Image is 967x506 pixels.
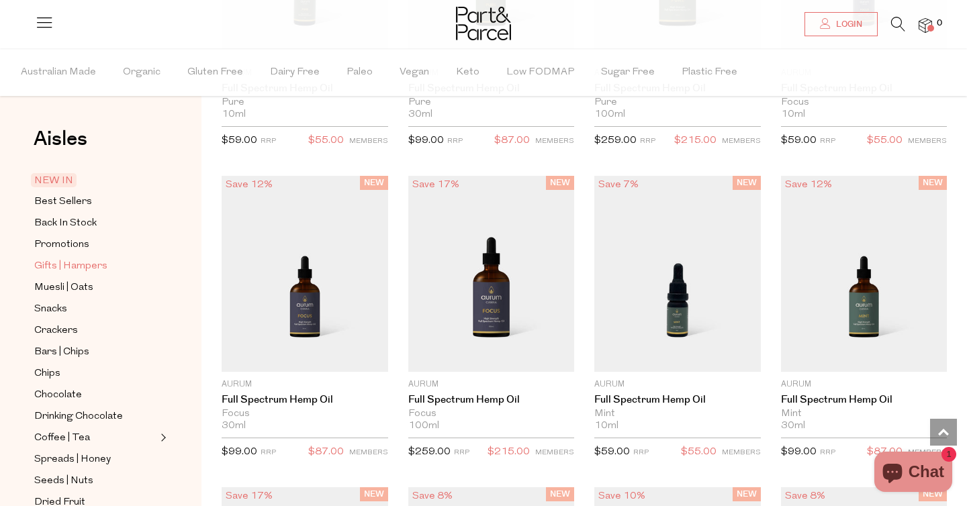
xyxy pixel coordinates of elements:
span: Best Sellers [34,194,92,210]
a: Gifts | Hampers [34,258,156,274]
span: NEW [546,176,574,190]
span: 100ml [408,420,439,432]
img: Full Spectrum Hemp Oil [408,176,575,372]
inbox-online-store-chat: Shopify online store chat [870,452,956,495]
a: Spreads | Honey [34,451,156,468]
div: Pure [222,97,388,109]
a: Muesli | Oats [34,279,156,296]
span: $259.00 [594,136,637,146]
span: $215.00 [674,132,717,150]
a: NEW IN [34,172,156,189]
small: RRP [640,138,655,145]
span: Low FODMAP [506,49,574,96]
span: $87.00 [494,132,530,150]
div: Focus [222,408,388,420]
span: $215.00 [488,444,530,461]
small: RRP [447,138,463,145]
span: Gifts | Hampers [34,258,107,274]
a: Seeds | Nuts [34,472,156,489]
p: Aurum [594,378,761,391]
small: RRP [633,449,649,456]
span: Sugar Free [601,49,655,96]
a: Promotions [34,236,156,253]
a: Drinking Chocolate [34,408,156,425]
span: NEW [733,176,761,190]
span: $87.00 [308,444,344,461]
img: Part&Parcel [456,7,511,40]
span: $59.00 [594,447,630,457]
button: Expand/Collapse Coffee | Tea [157,429,167,446]
span: 100ml [594,109,625,121]
span: Crackers [34,323,78,339]
small: MEMBERS [535,449,574,456]
p: Aurum [222,378,388,391]
span: Keto [456,49,479,96]
div: Save 10% [594,487,649,505]
div: Save 8% [408,487,457,505]
a: Coffee | Tea [34,429,156,446]
span: 0 [933,17,946,30]
span: 10ml [222,109,246,121]
p: Aurum [408,378,575,391]
small: MEMBERS [349,449,388,456]
span: Australian Made [21,49,96,96]
div: Pure [594,97,761,109]
a: Chips [34,365,156,382]
small: MEMBERS [535,138,574,145]
a: Best Sellers [34,193,156,210]
a: Back In Stock [34,215,156,232]
div: Focus [408,408,575,420]
a: Login [804,12,878,36]
span: Snacks [34,301,67,317]
span: Back In Stock [34,215,97,232]
a: Full Spectrum Hemp Oil [594,394,761,406]
small: RRP [454,449,469,456]
span: 30ml [222,420,246,432]
small: MEMBERS [722,449,761,456]
img: Full Spectrum Hemp Oil [781,176,948,372]
span: $259.00 [408,447,451,457]
a: Snacks [34,301,156,317]
img: Full Spectrum Hemp Oil [594,176,761,372]
span: Seeds | Nuts [34,473,93,489]
small: MEMBERS [908,449,947,456]
span: 30ml [408,109,432,121]
div: Save 17% [408,176,463,194]
small: RRP [820,449,835,456]
a: Chocolate [34,387,156,403]
span: Bars | Chips [34,344,89,360]
small: RRP [261,138,276,145]
span: NEW [360,487,388,501]
img: Full Spectrum Hemp Oil [222,176,388,372]
div: Save 12% [781,176,836,194]
span: Spreads | Honey [34,452,111,468]
span: NEW [733,487,761,501]
span: Gluten Free [187,49,243,96]
span: $99.00 [222,447,257,457]
span: $99.00 [781,447,817,457]
span: Organic [123,49,160,96]
a: Full Spectrum Hemp Oil [408,394,575,406]
span: NEW [546,487,574,501]
span: Muesli | Oats [34,280,93,296]
span: $99.00 [408,136,444,146]
small: RRP [820,138,835,145]
span: Plastic Free [682,49,737,96]
span: $55.00 [308,132,344,150]
a: Aisles [34,129,87,162]
span: $87.00 [867,444,903,461]
span: Drinking Chocolate [34,409,123,425]
span: $55.00 [681,444,717,461]
div: Mint [594,408,761,420]
a: Bars | Chips [34,344,156,360]
span: $59.00 [222,136,257,146]
span: Dairy Free [270,49,320,96]
span: Chocolate [34,387,82,403]
a: 0 [919,18,932,32]
span: NEW [360,176,388,190]
span: Login [833,19,862,30]
small: RRP [261,449,276,456]
span: NEW [919,176,947,190]
small: MEMBERS [722,138,761,145]
div: Save 8% [781,487,829,505]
